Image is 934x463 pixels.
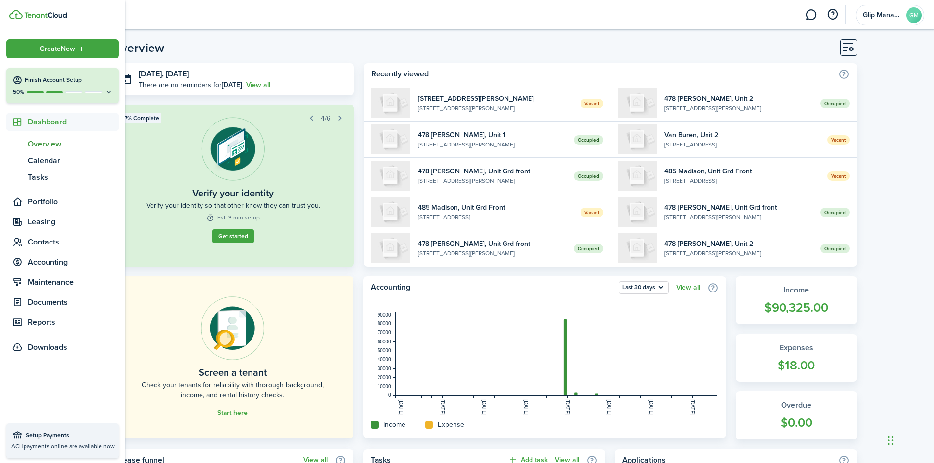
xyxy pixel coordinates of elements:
button: Last 30 days [619,281,669,294]
img: Grd Front [371,197,410,227]
span: Occupied [574,244,603,253]
span: Calendar [28,155,119,167]
a: Start here [217,409,248,417]
tspan: [DATE] [523,399,528,415]
span: Glip Management Group [863,12,902,19]
widget-list-item-description: [STREET_ADDRESS][PERSON_NAME] [664,104,813,113]
tspan: 70000 [378,330,391,335]
p: 50% [12,88,25,96]
h3: [DATE], [DATE] [139,68,347,80]
tspan: 0 [388,392,391,398]
widget-list-item-title: 485 Madison, Unit Grd Front [664,166,820,176]
span: Tasks [28,171,119,183]
tspan: 40000 [378,357,391,362]
img: Grd front [371,233,410,263]
widget-stats-title: Expenses [746,342,847,354]
span: Reports [28,317,119,328]
widget-list-item-title: 478 [PERSON_NAME], Unit Grd front [418,166,566,176]
widget-list-item-title: 478 [PERSON_NAME], Unit Grd front [418,239,566,249]
widget-list-item-title: Van Buren, Unit 2 [664,130,820,140]
span: Vacant [827,135,850,145]
img: Grd Front [618,161,657,191]
widget-list-item-description: [STREET_ADDRESS] [418,213,573,221]
tspan: [DATE] [439,399,445,415]
img: 2 [618,124,657,154]
button: Prev step [304,111,318,125]
a: View all [246,80,270,90]
widget-list-item-title: 478 [PERSON_NAME], Unit 2 [664,239,813,249]
iframe: Chat Widget [771,357,934,463]
span: Setup Payments [26,431,114,440]
button: Open resource center [824,6,841,23]
tspan: [DATE] [648,399,654,415]
span: Occupied [820,244,850,253]
tspan: 80000 [378,321,391,326]
a: Reports [6,314,119,331]
widget-list-item-description: [STREET_ADDRESS][PERSON_NAME] [664,249,813,258]
span: Create New [40,46,75,52]
span: Occupied [574,135,603,145]
button: Open menu [6,39,119,58]
span: Occupied [820,208,850,217]
img: Grd front [371,161,410,191]
home-widget-title: Accounting [371,281,614,294]
tspan: 60000 [378,339,391,344]
button: Customise [840,39,857,56]
widget-list-item-description: [STREET_ADDRESS] [664,140,820,149]
span: Portfolio [28,196,119,208]
span: 4/6 [321,113,330,123]
widget-step-time: Est. 3 min setup [206,213,260,222]
img: Online payments [201,296,264,360]
button: Finish Account Setup50% [6,68,119,103]
img: 2 [618,88,657,118]
widget-list-item-title: [STREET_ADDRESS][PERSON_NAME] [418,94,573,104]
a: Overdue$0.00 [736,391,857,439]
tspan: [DATE] [690,399,695,415]
button: Open menu [619,281,669,294]
home-widget-title: Expense [438,419,464,430]
img: Grd front [618,197,657,227]
tspan: 10000 [378,384,391,389]
a: Expenses$18.00 [736,334,857,382]
b: [DATE] [222,80,242,90]
widget-step-description: Verify your identity so that other know they can trust you. [146,200,320,211]
tspan: [DATE] [398,399,403,415]
tspan: 90000 [378,312,391,317]
widget-list-item-description: [STREET_ADDRESS][PERSON_NAME] [664,213,813,221]
widget-list-item-description: [STREET_ADDRESS][PERSON_NAME] [418,176,566,185]
widget-list-item-description: [STREET_ADDRESS] [664,176,820,185]
a: Income$90,325.00 [736,276,857,324]
span: 67% Complete [121,114,159,122]
a: Calendar [6,152,119,169]
span: Downloads [28,341,67,353]
p: ACH [11,442,114,451]
span: Accounting [28,256,119,268]
img: 2 [618,233,657,263]
avatar-text: GM [906,7,922,23]
button: Get started [212,229,254,243]
span: Vacant [581,99,603,108]
p: There are no reminders for . [139,80,244,90]
span: Documents [28,296,119,308]
tspan: 20000 [378,375,391,380]
widget-stats-count: $90,325.00 [746,298,847,317]
a: Setup PaymentsACHpayments online are available now [6,423,119,458]
tspan: [DATE] [564,399,570,415]
img: 1 [371,124,410,154]
widget-stats-title: Income [746,284,847,296]
home-placeholder-title: Screen a tenant [199,365,267,380]
span: Overview [28,138,119,150]
tspan: 30000 [378,366,391,371]
widget-stats-title: Overdue [746,399,847,411]
span: payments online are available now [24,442,115,451]
a: Tasks [6,169,119,186]
widget-step-title: Verify your identity [192,186,274,200]
tspan: [DATE] [481,399,486,415]
span: Occupied [820,99,850,108]
span: Maintenance [28,276,119,288]
widget-list-item-description: [STREET_ADDRESS][PERSON_NAME] [418,140,566,149]
widget-stats-count: $18.00 [746,356,847,375]
a: Overview [6,136,119,152]
span: Leasing [28,216,119,228]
